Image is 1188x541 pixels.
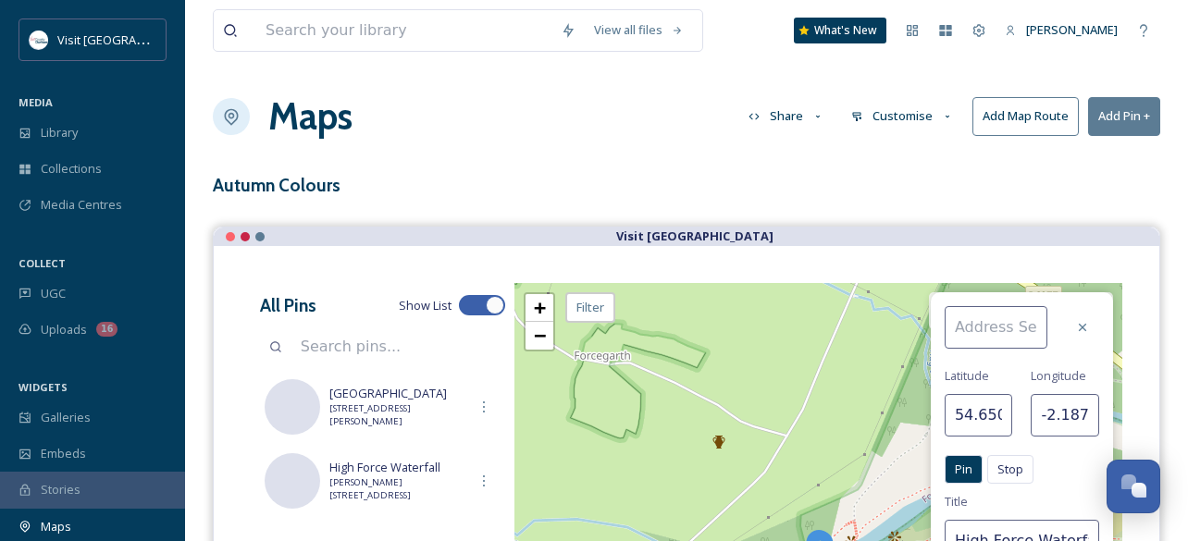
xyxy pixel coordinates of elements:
span: WIDGETS [19,380,68,394]
a: Zoom in [526,294,553,322]
img: 1680077135441.jpeg [30,31,48,49]
span: Galleries [41,409,91,426]
span: − [534,324,546,347]
span: Collections [41,160,102,178]
span: Library [41,124,78,141]
a: What's New [794,18,886,43]
a: Maps [268,89,353,144]
strong: Visit [GEOGRAPHIC_DATA] [616,227,773,244]
span: Latitude [945,367,989,385]
input: Address Search [945,306,1047,349]
span: + [534,296,546,319]
div: Filter [565,292,615,323]
span: MEDIA [19,95,53,109]
span: High Force Waterfall [329,459,467,476]
span: Longitude [1031,367,1086,385]
span: Show List [399,297,452,314]
span: Visit [GEOGRAPHIC_DATA] [57,31,201,48]
span: Stop [997,461,1023,478]
span: Maps [41,518,71,535]
span: Embeds [41,445,86,462]
span: Title [945,493,968,510]
span: [GEOGRAPHIC_DATA] [329,385,467,402]
button: Add Pin + [1088,97,1160,135]
button: Open Chat [1107,460,1160,513]
input: Search your library [256,10,551,51]
span: Stories [41,481,80,498]
span: Uploads [41,321,87,338]
span: [STREET_ADDRESS][PERSON_NAME] [329,402,467,429]
span: UGC [41,285,66,302]
div: 16 [96,322,118,337]
h3: Autumn Colours [213,172,340,199]
span: COLLECT [19,256,66,270]
a: View all files [585,12,693,48]
h3: All Pins [260,292,316,319]
span: [PERSON_NAME][STREET_ADDRESS] [329,476,467,503]
input: Search pins... [291,326,505,367]
a: [PERSON_NAME] [996,12,1127,48]
button: Share [739,98,834,134]
button: Customise [842,98,963,134]
input: -1.7500 [1031,394,1099,436]
span: Pin [955,461,972,478]
button: Add Map Route [972,97,1079,135]
input: 54.6667 [945,394,1013,436]
span: Media Centres [41,196,122,214]
a: Zoom out [526,322,553,350]
span: [PERSON_NAME] [1026,21,1118,38]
